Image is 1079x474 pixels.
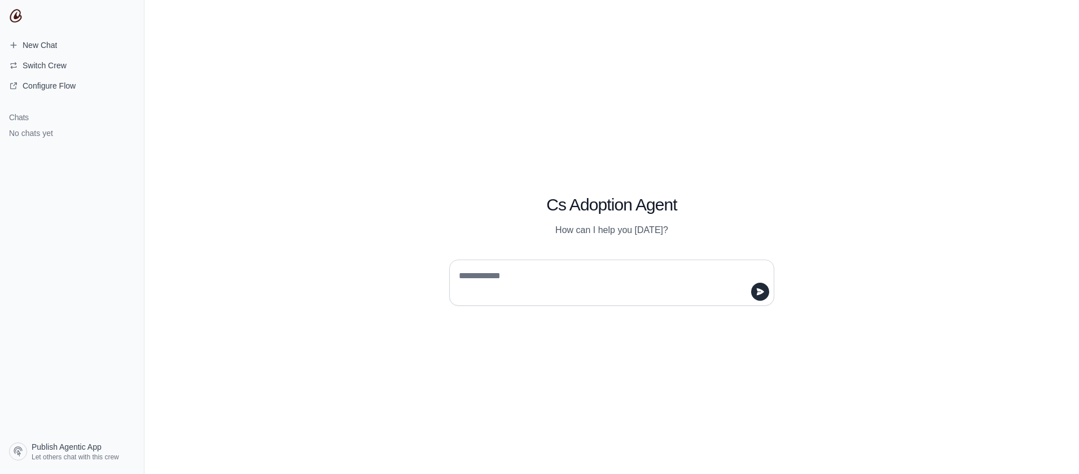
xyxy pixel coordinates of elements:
p: How can I help you [DATE]? [449,223,774,237]
span: Switch Crew [23,60,67,71]
a: New Chat [5,36,139,54]
button: Switch Crew [5,56,139,74]
span: Configure Flow [23,80,76,91]
a: Configure Flow [5,77,139,95]
h1: Cs Adoption Agent [449,195,774,215]
a: Publish Agentic App Let others chat with this crew [5,438,139,465]
span: Publish Agentic App [32,441,102,453]
img: CrewAI Logo [9,9,23,23]
span: New Chat [23,39,57,51]
span: Let others chat with this crew [32,453,119,462]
